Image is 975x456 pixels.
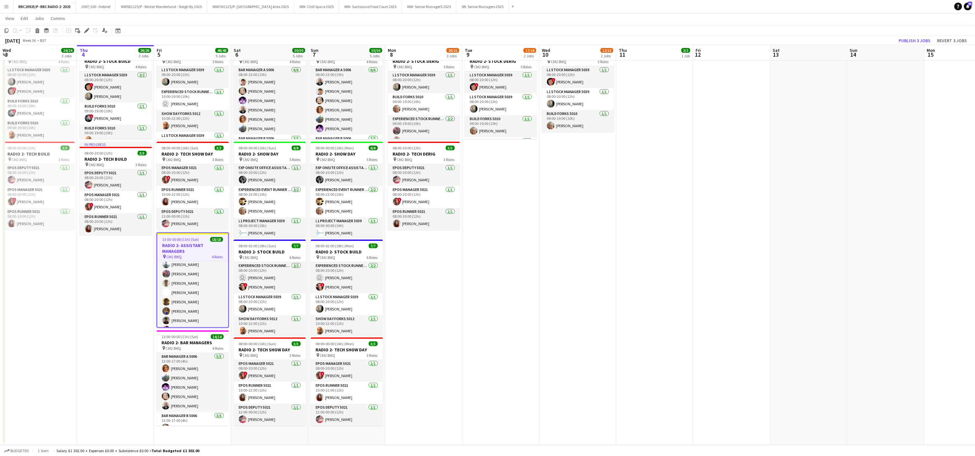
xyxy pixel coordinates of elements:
span: 93 [968,2,972,6]
span: 08:00-02:00 (18h) (Sun) [239,243,277,248]
span: 3 Roles [136,162,147,167]
a: Edit [18,14,31,23]
span: 12 [695,51,701,58]
app-job-card: 13:00-00:00 (11h) (Sat)18/18RADIO 2- ASSISTANT MANAGERS CM2 8WQ4 RolesAssistant Bar Manager 50069... [157,233,229,328]
span: Total Budgeted £1 302.00 [151,448,199,453]
span: ! [13,87,16,91]
app-job-card: 08:00-02:00 (18h) (Sat)5/5RADIO 2- STOCK BUILD CM2 8WQ5 RolesL1 Stock Manager 50391/108:00-20:00 ... [157,44,229,139]
span: 8 [387,51,396,58]
h3: RADIO 2- STOCK DERIG [465,58,537,64]
app-card-role: EPOS Runner 50211/108:00-20:00 (12h)[PERSON_NAME] [3,208,75,230]
div: 1 Job [682,53,690,58]
app-card-role: EPOS Manager 50211/108:00-20:00 (12h)![PERSON_NAME] [3,186,75,208]
span: 50/50 [369,48,382,53]
span: ! [90,83,93,87]
div: 3 Jobs [447,53,459,58]
span: View [5,15,14,21]
app-job-card: 08:00-00:00 (16h) (Sat)3/3RADIO 2- TECH SHOW DAY CM2 8WQ3 RolesEPOS Manager 50211/108:00-20:00 (1... [157,142,229,230]
span: 50/50 [292,48,305,53]
span: 15 [926,51,935,58]
span: ! [13,198,16,202]
app-job-card: 08:00-02:00 (18h) (Mon)7/7RADIO 2- STOCK BUILD CM2 8WQ6 RolesExperienced Stock Runner 50122/208:0... [311,240,383,335]
span: 4 Roles [136,64,147,69]
div: 08:00-00:00 (16h) (Sun)3/3RADIO 2- TECH SHOW DAY CM2 8WQ3 RolesEPOS Manager 50211/108:00-20:00 (1... [234,337,306,426]
app-card-role: EPOS Runner 50211/108:00-20:00 (12h)[PERSON_NAME] [80,213,152,235]
button: WWON1125/P- [GEOGRAPHIC_DATA] Area 2025 [207,0,294,13]
app-job-card: In progress08:00-20:00 (12h)8/8RADIO 2- STOCK BUILD CM2 8WQ4 RolesL1 Stock Manager 50392/208:00-2... [80,44,152,139]
app-job-card: 08:00-23:00 (15h)14/14RADIO 2- BAR MANAGERS CM2 8WQ4 RolesBar Manager A 50066/608:00-23:00 (15h)[... [234,44,306,139]
span: CM2 8WQ [243,157,258,162]
app-card-role: Experienced Stock Runner 50122/208:00-20:00 (12h) [PERSON_NAME]![PERSON_NAME] [234,262,306,293]
span: 17/18 [523,48,536,53]
app-card-role: Build Forks 50101/109:00-19:00 (10h)[PERSON_NAME] [388,93,460,115]
app-card-role: Experienced Event Runner 50122/208:00-23:00 (15h)[PERSON_NAME][PERSON_NAME] [311,186,383,217]
span: Wed [542,47,550,53]
span: 5 [156,51,162,58]
span: Tue [465,47,472,53]
span: ! [244,283,248,287]
span: CM2 8WQ [166,59,181,64]
h3: RADIO 2- STOCK BUILD [234,249,306,255]
span: Edit [21,15,28,21]
app-card-role: EPOS Manager 50211/108:00-20:00 (12h)![PERSON_NAME] [234,360,306,382]
span: 3 Roles [290,353,301,358]
span: 08:00-20:00 (12h) [393,146,421,150]
span: 3 Roles [367,353,378,358]
app-card-role: Experienced Stock Runner 50122/2 [465,137,537,168]
span: ! [244,372,248,375]
app-card-role: Build Forks 50101/109:00-19:00 (10h)![PERSON_NAME] [3,98,75,119]
span: 08:00-20:00 (12h) [85,151,113,156]
span: 3/3 [61,146,70,150]
app-card-role: L1 Stock Manager 50391/108:00-20:00 (12h)[PERSON_NAME] [542,88,614,110]
span: 08:00-00:00 (16h) (Sat) [162,146,199,150]
span: 5 Roles [213,59,224,64]
app-card-role: Bar Manager A 50066/608:00-23:00 (15h)[PERSON_NAME][PERSON_NAME][PERSON_NAME][PERSON_NAME][PERSON... [234,66,306,135]
app-card-role: L1 Stock Manager 50391/108:00-20:00 (12h)[PERSON_NAME] [311,293,383,315]
div: 08:00-02:00 (18h) (Sun)7/7RADIO 2- STOCK BUILD CM2 8WQ6 RolesExperienced Stock Runner 50122/208:0... [234,240,306,335]
h3: RADIO 2- ASSISTANT MANAGERS [157,242,228,254]
app-card-role: EPOS Deputy 50211/112:00-00:00 (12h)[PERSON_NAME] [157,208,229,230]
app-card-role: Show Day Forks 50121/110:00-22:00 (12h)[PERSON_NAME] [157,110,229,132]
button: Publish 3 jobs [896,36,933,45]
app-job-card: 08:00-20:00 (12h)3/3RADIO 2- TECH DERIG CM2 8WQ3 RolesEPOS Deputy 50211/108:00-20:00 (12h)[PERSON... [388,142,460,230]
span: 18/18 [210,237,223,242]
span: Sat [234,47,241,53]
span: CM2 8WQ [12,157,27,162]
div: 2 Jobs [524,53,536,58]
app-job-card: 08:00-20:00 (12h)3/3RADIO 2- STOCK DERIG CM2 8WQ3 RolesL1 Stock Manager 50391/108:00-20:00 (12h)!... [542,44,614,132]
app-card-role: Build Forks 50101/109:00-19:00 (10h)[PERSON_NAME] [80,125,152,147]
span: ! [321,283,325,287]
span: 13:00-00:00 (11h) (Sat) [162,237,199,242]
span: 7 [310,51,318,58]
button: Revert 3 jobs [935,36,970,45]
span: 3 Roles [598,59,609,64]
app-job-card: 08:00-20:00 (12h)3/3RADIO 2- TECH BUILD CM2 8WQ3 RolesEPOS Deputy 50211/108:00-20:00 (12h)[PERSON... [3,142,75,230]
span: ! [13,109,16,113]
a: View [3,14,17,23]
app-card-role: L1 Stock Manager 50391/108:00-20:00 (12h)![PERSON_NAME] [542,66,614,88]
span: 4 Roles [290,59,301,64]
span: 3/3 [369,341,378,346]
h3: RADIO 2- TECH BUILD [80,156,152,162]
h3: RADIO 2- TECH SHOW DAY [311,347,383,353]
app-job-card: In progress08:00-20:00 (12h)3/3RADIO 2- TECH BUILD CM2 8WQ3 RolesEPOS Deputy 50211/108:00-20:00 (... [80,142,152,235]
span: CM2 8WQ [167,254,182,259]
div: 5 Jobs [370,53,382,58]
app-card-role: L1 Stock Manager 50391/108:00-20:00 (12h)[PERSON_NAME] [388,71,460,93]
app-card-role: L1 Project Manager 50391/108:00-00:00 (16h)[PERSON_NAME] [311,217,383,239]
app-card-role: Experienced Stock Runner 50121/110:00-20:00 (10h) [PERSON_NAME] [157,88,229,110]
span: CM2 8WQ [166,157,181,162]
h3: RADIO 2- STOCK BUILD [311,249,383,255]
app-card-role: L1 Stock Manager 50391/108:00-20:00 (12h)[PERSON_NAME] [465,93,537,115]
div: 08:00-20:00 (12h)8/8RADIO 2- STOCK BUILD CM2 8WQ4 RolesL1 Stock Manager 50392/208:00-20:00 (12h)[... [3,44,75,139]
span: 08:00-00:00 (16h) (Mon) [316,146,354,150]
app-job-card: 13:00-00:00 (11h) (Sat)14/14RADIO 2- BAR MANAGERS CM2 8WQ6 RolesBar Manager A 50065/513:00-17:00 ... [157,330,229,426]
h3: RADIO 2- SHOW DAY [234,151,306,157]
app-card-role: L1 Stock Manager 50391/108:00-20:00 (12h)![PERSON_NAME] [465,71,537,93]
